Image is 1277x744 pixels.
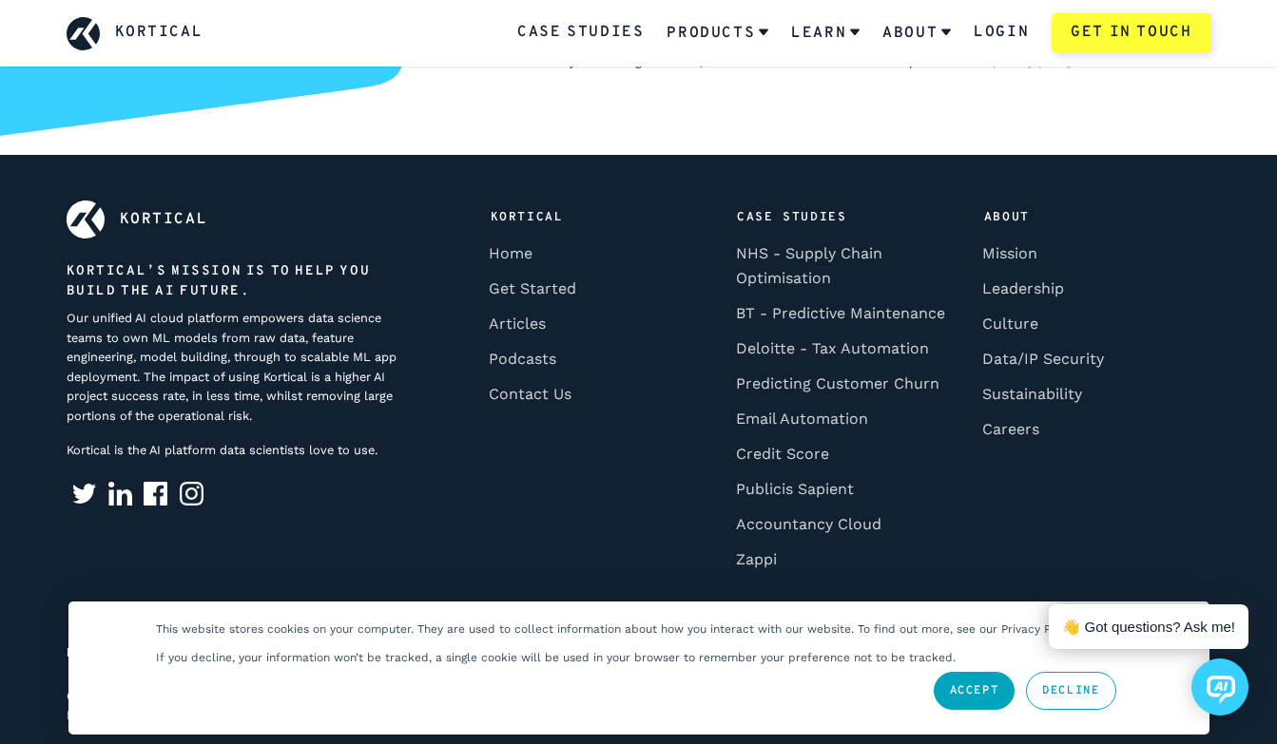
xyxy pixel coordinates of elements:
a: About [882,9,951,58]
a: Decline [1026,672,1115,710]
img: Twitter [72,482,96,506]
a: Accountancy Cloud [729,506,887,541]
img: LinkedIn [108,482,132,506]
a: Learn [791,9,860,58]
a: Email Automation [729,400,874,435]
img: Instagram [180,482,203,506]
a: Deloitte - Tax Automation [729,330,935,365]
a: Credit Score [729,435,835,470]
a: Kortical [120,212,208,227]
a: Culture [977,306,1045,341]
a: Articles [483,306,552,341]
p: Kortical [483,200,706,235]
a: Leadership [977,271,1071,306]
a: Publicis Sapient [729,470,860,506]
a: Sustainability [977,376,1089,411]
p: If you decline, your information won’t be tracked, a single cookie will be used in your browser t... [156,651,956,664]
a: Products [667,9,768,58]
a: Kortical [115,21,203,46]
a: NHS - Supply Chain Optimisation [729,236,952,296]
a: Data/IP Security [977,341,1111,376]
p: This website stores cookies on your computer. They are used to collect information about how you ... [156,622,1078,636]
a: Login [974,21,1029,46]
a: Podcasts [483,341,563,376]
p: About [977,200,1199,235]
a: Contact Us [483,376,578,411]
p: Case Studies [729,200,952,235]
a: Accept [934,672,1016,710]
a: Get in touch [1052,13,1210,53]
a: Case Studies [517,21,644,46]
p: Our unified AI cloud platform empowers data science teams to own ML models from raw data, feature... [67,309,410,426]
a: BT - Predictive Maintenance [729,295,951,330]
a: Home [483,236,539,271]
a: Careers [977,411,1046,447]
img: Facebook [144,482,167,506]
a: Get Started [483,271,583,306]
a: privacy policy [993,54,1073,68]
h4: Kortical’s mission is to help you build the AI future. [67,261,410,301]
a: Mission [977,236,1044,271]
p: Kortical is the AI platform data scientists love to use. [67,441,410,460]
a: Zappi [729,541,783,576]
a: Predicting Customer Churn [729,365,945,400]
